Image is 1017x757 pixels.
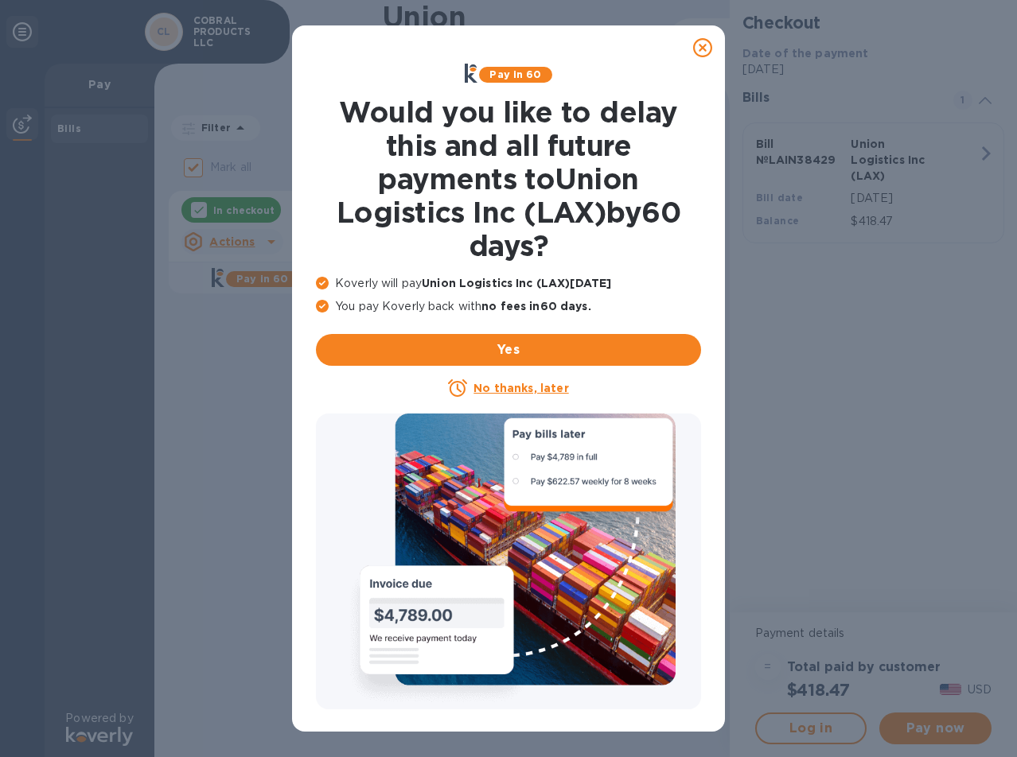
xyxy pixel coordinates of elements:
[481,300,590,313] b: no fees in 60 days .
[489,68,541,80] b: Pay in 60
[316,95,701,262] h1: Would you like to delay this and all future payments to Union Logistics Inc (LAX) by 60 days ?
[316,298,701,315] p: You pay Koverly back with
[422,277,611,289] b: Union Logistics Inc (LAX) [DATE]
[473,382,568,394] u: No thanks, later
[316,275,701,292] p: Koverly will pay
[329,340,688,359] span: Yes
[316,334,701,366] button: Yes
